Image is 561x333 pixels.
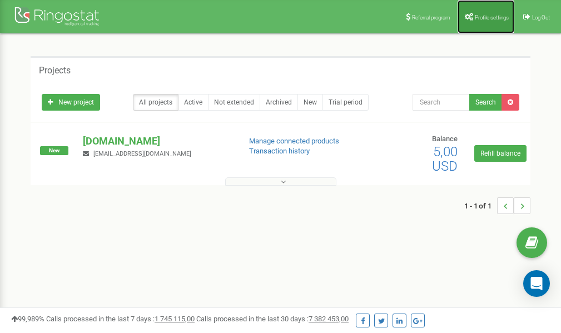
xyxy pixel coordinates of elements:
[475,14,509,21] span: Profile settings
[309,315,349,323] u: 7 382 453,00
[133,94,178,111] a: All projects
[155,315,195,323] u: 1 745 115,00
[249,147,310,155] a: Transaction history
[260,94,298,111] a: Archived
[322,94,369,111] a: Trial period
[40,146,68,155] span: New
[249,137,339,145] a: Manage connected products
[532,14,550,21] span: Log Out
[464,186,530,225] nav: ...
[39,66,71,76] h5: Projects
[413,94,470,111] input: Search
[11,315,44,323] span: 99,989%
[523,270,550,297] div: Open Intercom Messenger
[46,315,195,323] span: Calls processed in the last 7 days :
[469,94,502,111] button: Search
[464,197,497,214] span: 1 - 1 of 1
[208,94,260,111] a: Not extended
[432,135,458,143] span: Balance
[83,134,231,148] p: [DOMAIN_NAME]
[42,94,100,111] a: New project
[412,14,450,21] span: Referral program
[474,145,527,162] a: Refill balance
[432,144,458,174] span: 5,00 USD
[297,94,323,111] a: New
[178,94,208,111] a: Active
[196,315,349,323] span: Calls processed in the last 30 days :
[93,150,191,157] span: [EMAIL_ADDRESS][DOMAIN_NAME]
